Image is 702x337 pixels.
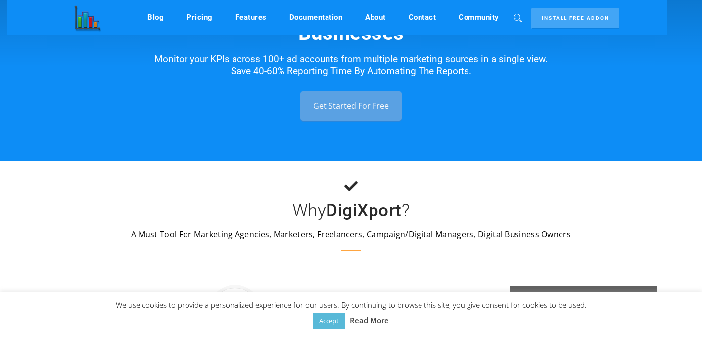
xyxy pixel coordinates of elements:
b: DigiXport [326,200,402,221]
a: Documentation [289,8,343,27]
a: Community [459,8,499,27]
a: About [365,8,386,27]
a: Pricing [187,8,213,27]
a: Get Started For Free [300,91,402,121]
a: Blog [147,8,164,27]
a: Contact [409,8,436,27]
a: Install Free Addon [531,8,619,29]
a: Read More [350,314,389,326]
div: Виджет чата [653,289,702,337]
span: We use cookies to provide a personalized experience for our users. By continuing to browse this s... [116,300,587,325]
iframe: Chat Widget [653,289,702,337]
a: Accept [313,313,345,329]
a: Features [235,8,267,27]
